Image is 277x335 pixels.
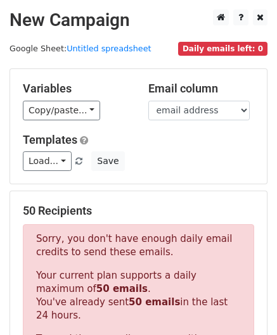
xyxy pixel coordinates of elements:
a: Untitled spreadsheet [67,44,151,53]
strong: 50 emails [96,283,148,294]
a: Load... [23,151,72,171]
small: Google Sheet: [10,44,151,53]
a: Templates [23,133,77,146]
h5: 50 Recipients [23,204,254,218]
a: Copy/paste... [23,101,100,120]
h5: Variables [23,82,129,96]
button: Save [91,151,124,171]
h2: New Campaign [10,9,267,31]
a: Daily emails left: 0 [178,44,267,53]
p: Your current plan supports a daily maximum of . You've already sent in the last 24 hours. [36,269,241,322]
h5: Email column [148,82,255,96]
span: Daily emails left: 0 [178,42,267,56]
strong: 50 emails [129,296,180,308]
p: Sorry, you don't have enough daily email credits to send these emails. [36,232,241,259]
